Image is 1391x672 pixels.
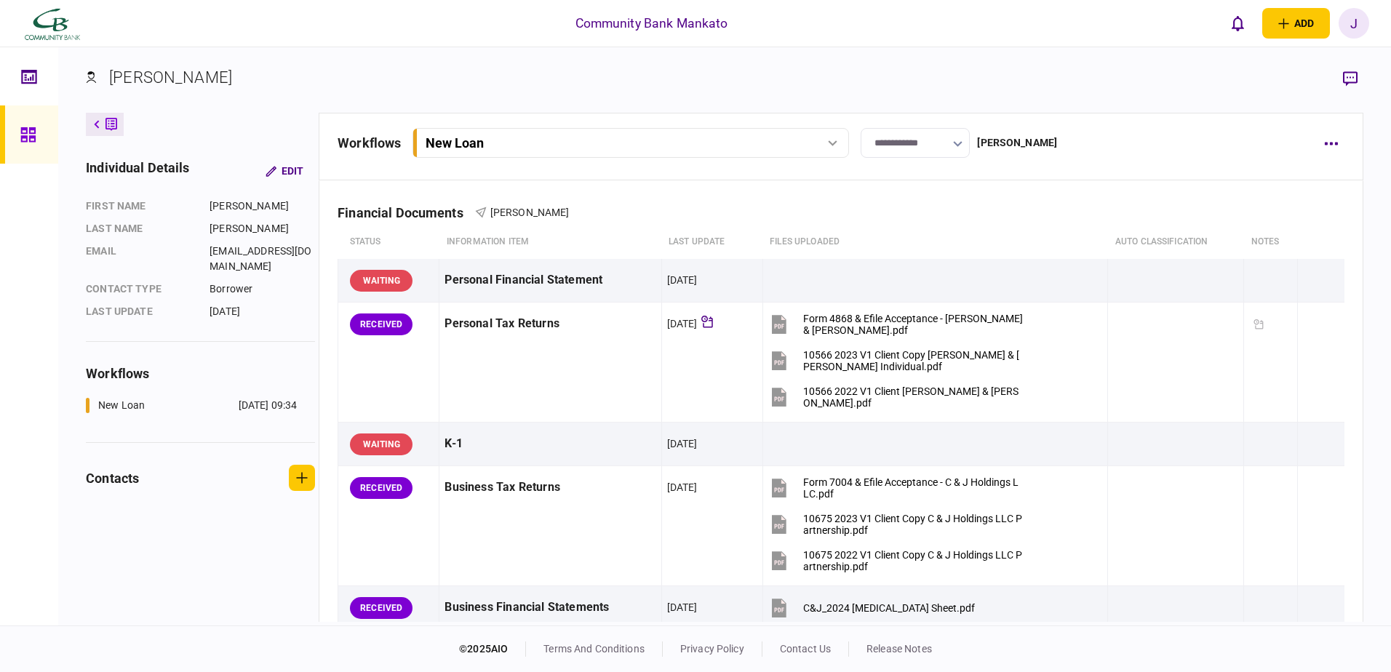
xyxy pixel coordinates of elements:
[254,158,315,184] button: Edit
[210,199,315,214] div: [PERSON_NAME]
[667,436,698,451] div: [DATE]
[445,308,655,340] div: Personal Tax Returns
[866,643,932,655] a: release notes
[350,477,412,499] div: RECEIVED
[1108,225,1244,259] th: auto classification
[86,398,297,413] a: New Loan[DATE] 09:34
[445,428,655,460] div: K-1
[768,380,1023,413] button: 10566 2022 V1 Client Copy Michaletz, Joseph & Christine Individual.pdf
[1244,225,1298,259] th: notes
[575,14,728,33] div: Community Bank Mankato
[210,244,315,274] div: [EMAIL_ADDRESS][DOMAIN_NAME]
[667,316,698,331] div: [DATE]
[445,264,655,297] div: Personal Financial Statement
[412,128,849,158] button: New Loan
[86,304,195,319] div: last update
[762,225,1108,259] th: Files uploaded
[350,313,412,335] div: RECEIVED
[543,643,645,655] a: terms and conditions
[439,225,661,259] th: Information item
[667,480,698,495] div: [DATE]
[768,544,1023,577] button: 10675 2022 V1 Client Copy C & J Holdings LLC Partnership.pdf
[350,433,412,455] div: WAITING
[426,135,484,151] div: New Loan
[98,398,145,413] div: New Loan
[1339,8,1369,39] button: J
[803,513,1023,536] div: 10675 2023 V1 Client Copy C & J Holdings LLC Partnership.pdf
[350,270,412,292] div: WAITING
[338,205,475,220] div: Financial Documents
[445,591,655,624] div: Business Financial Statements
[768,471,1023,504] button: Form 7004 & Efile Acceptance - C & J Holdings LLC.pdf
[490,207,570,218] span: [PERSON_NAME]
[210,304,315,319] div: [DATE]
[22,5,82,41] img: client company logo
[977,135,1057,151] div: [PERSON_NAME]
[445,471,655,504] div: Business Tax Returns
[338,225,439,259] th: status
[86,221,195,236] div: Last name
[86,468,139,488] div: contacts
[86,281,195,297] div: Contact type
[86,158,189,184] div: individual details
[86,244,195,274] div: email
[459,641,526,657] div: © 2025 AIO
[109,65,232,89] div: [PERSON_NAME]
[1262,8,1330,39] button: open adding identity options
[1249,315,1268,334] div: Tickler available
[803,349,1023,372] div: 10566 2023 V1 Client Copy Michaletz, Joseph & Christine Individual.pdf
[667,273,698,287] div: [DATE]
[768,591,975,624] button: C&J_2024 Bal Sheet.pdf
[768,308,1023,340] button: Form 4868 & Efile Acceptance - Joseph & Christine Michaletz.pdf
[768,344,1023,377] button: 10566 2023 V1 Client Copy Michaletz, Joseph & Christine Individual.pdf
[86,199,195,214] div: First name
[803,385,1023,409] div: 10566 2022 V1 Client Copy Michaletz, Joseph & Christine Individual.pdf
[239,398,298,413] div: [DATE] 09:34
[780,643,831,655] a: contact us
[803,602,975,614] div: C&J_2024 Bal Sheet.pdf
[803,313,1023,336] div: Form 4868 & Efile Acceptance - Joseph & Christine Michaletz.pdf
[1223,8,1254,39] button: open notifications list
[338,133,401,153] div: workflows
[768,508,1023,540] button: 10675 2023 V1 Client Copy C & J Holdings LLC Partnership.pdf
[680,643,744,655] a: privacy policy
[667,600,698,615] div: [DATE]
[350,597,412,619] div: RECEIVED
[803,549,1023,572] div: 10675 2022 V1 Client Copy C & J Holdings LLC Partnership.pdf
[210,281,315,297] div: Borrower
[210,221,315,236] div: [PERSON_NAME]
[86,364,315,383] div: workflows
[661,225,762,259] th: last update
[803,476,1023,500] div: Form 7004 & Efile Acceptance - C & J Holdings LLC.pdf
